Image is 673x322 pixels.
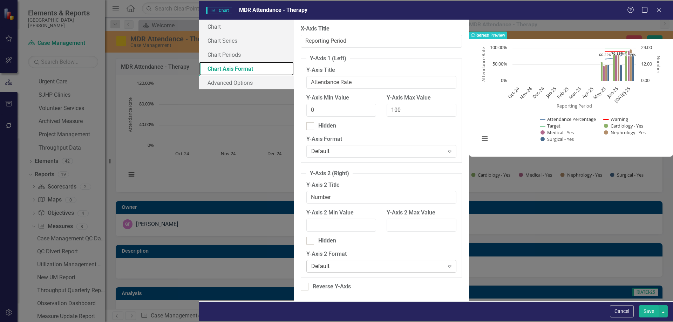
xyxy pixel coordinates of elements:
button: Show Medical - Yes [541,129,574,136]
path: Jun-25, 20. Nephrology - Yes. [618,53,620,81]
text: Nov-24 [518,85,533,100]
text: 100.00% [490,44,507,50]
legend: Y-Axis 1 (Left) [306,55,350,63]
label: Y-Axis 2 Title [306,181,456,189]
text: 50.00% [492,61,507,67]
span: MDR Attendance - Therapy [239,7,307,13]
button: Show Warning [604,116,628,122]
text: Apr-25 [580,85,594,100]
div: Hidden [318,237,336,245]
label: Y-Axis Max Value [387,94,456,102]
label: Y-Axis 2 Max Value [387,209,456,217]
path: May-25, 12. Nephrology - Yes. [605,64,607,81]
div: Hidden [318,122,336,130]
path: May-25, 12. Surgical - Yes. [607,64,610,81]
text: 24.00 [641,44,652,50]
label: Y-Axis 2 Min Value [306,209,376,217]
button: Show Cardiology - Yes [604,123,644,129]
a: Chart Periods [199,48,294,62]
button: Save [639,305,659,317]
a: Advanced Options [199,76,294,90]
svg: Interactive chart [476,44,666,150]
text: Feb-25 [556,85,570,100]
text: Jun-25 [605,85,619,100]
path: Jul-25, 23. Nephrology - Yes. [630,49,632,81]
path: Jul-25, 22. Cardiology - Yes. [625,50,627,81]
text: 0% [501,77,507,83]
label: Y-Axis Title [306,66,456,74]
button: Show Target [540,123,561,129]
path: Jul-25, 22. Medical - Yes. [628,50,630,81]
button: Show Nephrology - Yes [604,129,646,136]
legend: Y-Axis 2 (Right) [306,170,353,178]
text: Reporting Period [557,102,592,109]
text: May-25 [592,85,607,101]
span: Chart [206,7,232,14]
label: Y-Axis Format [306,135,456,143]
a: Chart [199,20,294,34]
div: Reverse Y-Axis [313,283,351,291]
button: Cancel [610,305,634,317]
button: Refresh Preview [469,32,507,39]
a: Chart Axis Format [199,62,294,76]
text: [DATE]-25 [613,85,632,104]
text: 70.59% [611,51,624,56]
text: Jan-25 [544,85,558,100]
text: Dec-24 [531,85,546,100]
button: Show Attendance Percentage [540,116,596,122]
a: Chart Series [199,34,294,48]
div: Chart. Highcharts interactive chart. [476,44,666,150]
text: Mar-25 [567,85,582,100]
text: Oct-24 [507,85,521,100]
path: May-25, 14. Cardiology - Yes. [601,62,603,81]
label: Y-Axis Min Value [306,94,376,102]
label: X-Axis Title [301,25,462,33]
g: Target, series 3 of 7. Line with 10 data points. Y axis, Attendance Rate. [519,47,631,49]
path: Jun-25, 12. Surgical - Yes. [620,64,622,81]
button: Show Surgical - Yes [541,136,575,142]
text: 91.49% [624,52,636,57]
text: 66.22% [599,52,611,57]
g: Cardiology - Yes, series 4 of 7. Bar series with 10 bars. Y axis, Number. [519,50,627,81]
div: Default [311,262,444,270]
button: View chart menu, Chart [480,134,490,144]
g: Surgical - Yes, series 7 of 7. Bar series with 10 bars. Y axis, Number. [519,55,634,81]
h3: MDR Attendance - Therapy [469,21,673,28]
label: Y-Axis 2 Format [306,250,456,258]
text: Number [655,56,662,74]
g: Nephrology - Yes, series 6 of 7. Bar series with 10 bars. Y axis, Number. [519,49,632,81]
path: May-25, 11. Medical - Yes. [603,66,605,81]
div: Default [311,147,444,155]
path: Jun-25, 21. Cardiology - Yes. [613,52,615,81]
text: 0.00 [641,77,650,83]
text: Attendance Rate [480,47,487,82]
path: Jun-25, 19. Medical - Yes. [615,55,617,81]
path: Jul-25, 19. Surgical - Yes. [632,55,634,81]
text: 12.00 [641,61,652,67]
